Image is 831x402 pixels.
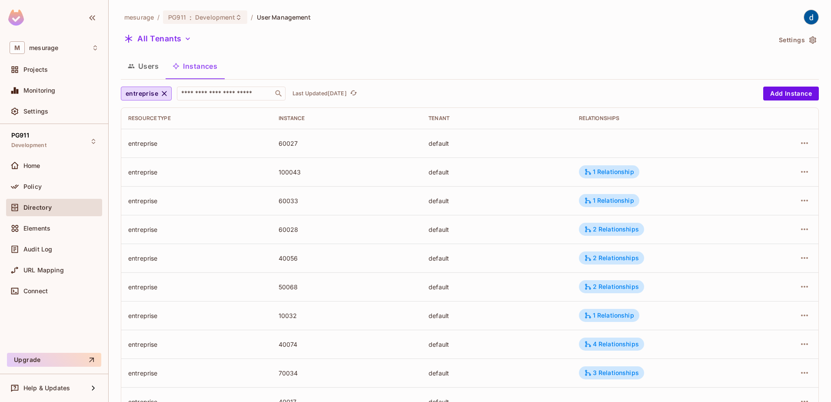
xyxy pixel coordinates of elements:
div: default [429,283,565,291]
span: Audit Log [23,246,52,253]
span: Monitoring [23,87,56,94]
div: Relationships [579,115,748,122]
span: URL Mapping [23,267,64,274]
span: Directory [23,204,52,211]
div: default [429,225,565,234]
span: PG911 [168,13,186,21]
div: default [429,312,565,320]
span: M [10,41,25,54]
div: 40074 [279,340,415,348]
div: entreprise [128,197,265,205]
button: Settings [775,33,819,47]
span: Workspace: mesurage [29,44,58,51]
div: Resource type [128,115,265,122]
span: the active workspace [124,13,154,21]
p: Last Updated [DATE] [293,90,347,97]
div: 60027 [279,139,415,147]
li: / [251,13,253,21]
button: refresh [349,88,359,99]
span: Policy [23,183,42,190]
span: Help & Updates [23,385,70,392]
div: 40056 [279,254,415,262]
div: entreprise [128,312,265,320]
div: 2 Relationships [584,254,639,262]
div: 10032 [279,312,415,320]
span: Development [195,13,235,21]
span: User Management [257,13,311,21]
div: 4 Relationships [584,340,639,348]
div: 1 Relationship [584,197,634,204]
div: entreprise [128,369,265,377]
span: Home [23,162,40,169]
span: Click to refresh data [347,88,359,99]
div: 2 Relationships [584,283,639,291]
div: default [429,340,565,348]
button: All Tenants [121,32,195,46]
div: default [429,369,565,377]
div: 60028 [279,225,415,234]
div: 100043 [279,168,415,176]
span: Elements [23,225,50,232]
span: Settings [23,108,48,115]
img: dev 911gcl [804,10,818,24]
div: 3 Relationships [584,369,639,377]
div: entreprise [128,283,265,291]
div: default [429,197,565,205]
div: 70034 [279,369,415,377]
div: entreprise [128,254,265,262]
button: Users [121,55,166,77]
div: entreprise [128,139,265,147]
div: 1 Relationship [584,168,634,176]
span: : [189,14,192,21]
div: 1 Relationship [584,312,634,319]
button: Upgrade [7,353,101,367]
div: default [429,254,565,262]
span: Projects [23,66,48,73]
li: / [157,13,160,21]
div: default [429,168,565,176]
div: 60033 [279,197,415,205]
div: entreprise [128,225,265,234]
div: entreprise [128,340,265,348]
span: entreprise [126,88,158,99]
div: entreprise [128,168,265,176]
div: Tenant [429,115,565,122]
span: refresh [350,89,357,98]
div: 50068 [279,283,415,291]
button: Add Instance [763,87,819,100]
span: Connect [23,288,48,295]
img: SReyMgAAAABJRU5ErkJggg== [8,10,24,26]
span: PG911 [11,132,29,139]
div: Instance [279,115,415,122]
button: entreprise [121,87,172,100]
button: Instances [166,55,224,77]
div: default [429,139,565,147]
span: Development [11,142,47,149]
div: 2 Relationships [584,225,639,233]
